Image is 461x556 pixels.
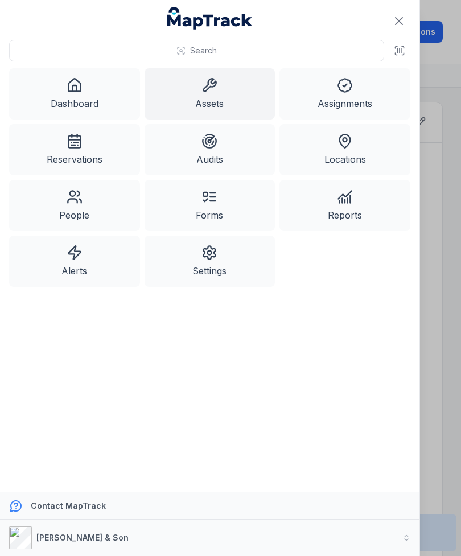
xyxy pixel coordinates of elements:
a: People [9,180,140,231]
a: Assignments [279,68,410,120]
button: Search [9,40,384,61]
a: Reports [279,180,410,231]
strong: [PERSON_NAME] & Son [36,533,129,542]
button: Close navigation [387,9,411,33]
a: Locations [279,124,410,175]
span: Search [190,45,217,56]
strong: Contact MapTrack [31,501,106,510]
a: Settings [145,236,275,287]
a: Forms [145,180,275,231]
a: Dashboard [9,68,140,120]
a: Assets [145,68,275,120]
a: MapTrack [167,7,253,30]
a: Audits [145,124,275,175]
a: Alerts [9,236,140,287]
a: Reservations [9,124,140,175]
